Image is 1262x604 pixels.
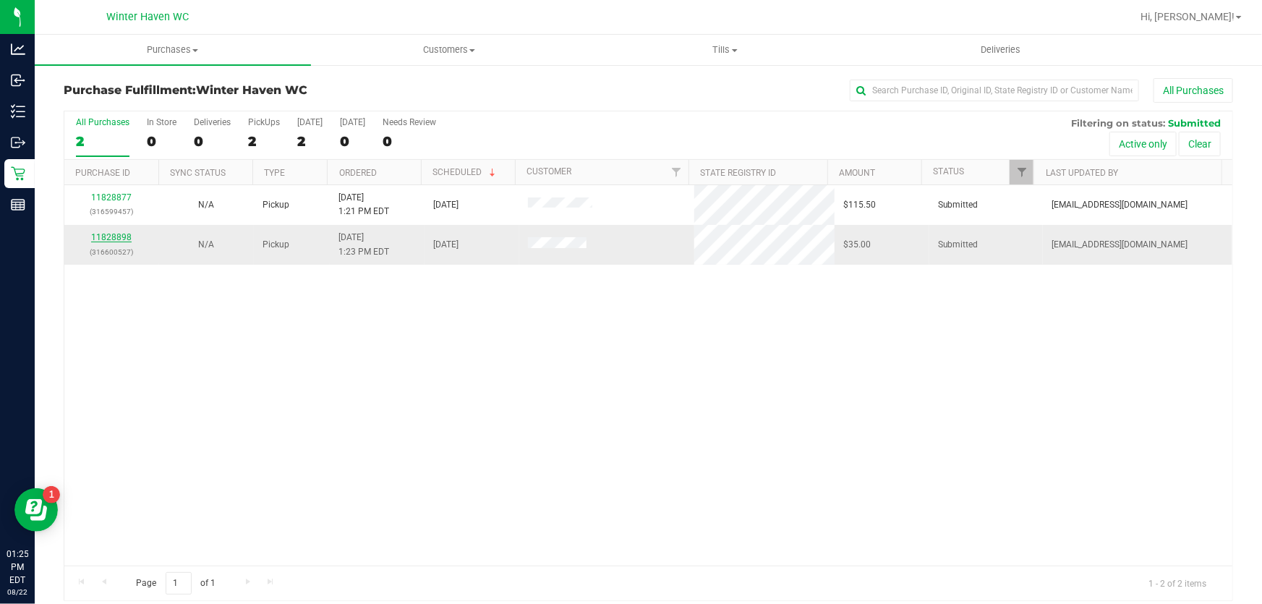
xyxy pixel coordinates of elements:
span: Deliveries [962,43,1041,56]
button: Clear [1179,132,1221,156]
a: Filter [1010,160,1033,184]
span: [EMAIL_ADDRESS][DOMAIN_NAME] [1052,198,1188,212]
span: [DATE] 1:21 PM EDT [338,191,389,218]
div: 2 [76,133,129,150]
div: All Purchases [76,117,129,127]
iframe: Resource center [14,488,58,532]
div: 0 [383,133,436,150]
span: Pickup [263,198,289,212]
span: Submitted [938,238,979,252]
h3: Purchase Fulfillment: [64,84,453,97]
a: Filter [665,160,688,184]
a: Sync Status [170,168,226,178]
div: Needs Review [383,117,436,127]
span: Customers [312,43,587,56]
button: N/A [198,198,214,212]
a: Status [933,166,964,176]
span: $35.00 [843,238,871,252]
span: Submitted [938,198,979,212]
inline-svg: Reports [11,197,25,212]
a: Customers [311,35,587,65]
span: Purchases [35,43,311,56]
div: 2 [297,133,323,150]
inline-svg: Inventory [11,104,25,119]
p: (316599457) [73,205,150,218]
span: Not Applicable [198,239,214,250]
a: State Registry ID [700,168,776,178]
span: [EMAIL_ADDRESS][DOMAIN_NAME] [1052,238,1188,252]
a: 11828877 [91,192,132,203]
p: 01:25 PM EDT [7,548,28,587]
span: 1 - 2 of 2 items [1137,572,1218,594]
div: 0 [194,133,231,150]
div: 0 [147,133,176,150]
div: In Store [147,117,176,127]
a: Tills [587,35,864,65]
span: Winter Haven WC [196,83,307,97]
div: Deliveries [194,117,231,127]
a: Last Updated By [1046,168,1119,178]
a: Amount [839,168,875,178]
div: 0 [340,133,365,150]
inline-svg: Retail [11,166,25,181]
div: PickUps [248,117,280,127]
input: Search Purchase ID, Original ID, State Registry ID or Customer Name... [850,80,1139,101]
inline-svg: Outbound [11,135,25,150]
span: Submitted [1168,117,1221,129]
inline-svg: Inbound [11,73,25,88]
div: [DATE] [297,117,323,127]
span: Pickup [263,238,289,252]
iframe: Resource center unread badge [43,486,60,503]
a: Purchases [35,35,311,65]
inline-svg: Analytics [11,42,25,56]
p: (316600527) [73,245,150,259]
a: Customer [526,166,571,176]
span: [DATE] [433,198,459,212]
span: [DATE] 1:23 PM EDT [338,231,389,258]
a: Purchase ID [75,168,130,178]
button: Active only [1109,132,1177,156]
a: Type [264,168,285,178]
div: 2 [248,133,280,150]
div: [DATE] [340,117,365,127]
a: Deliveries [863,35,1139,65]
span: [DATE] [433,238,459,252]
button: N/A [198,238,214,252]
span: $115.50 [843,198,876,212]
span: Tills [588,43,863,56]
span: Page of 1 [124,572,228,595]
span: Winter Haven WC [106,11,189,23]
span: Hi, [PERSON_NAME]! [1141,11,1235,22]
input: 1 [166,572,192,595]
button: All Purchases [1154,78,1233,103]
a: Scheduled [433,167,499,177]
a: 11828898 [91,232,132,242]
span: Not Applicable [198,200,214,210]
a: Ordered [339,168,377,178]
p: 08/22 [7,587,28,597]
span: Filtering on status: [1071,117,1165,129]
